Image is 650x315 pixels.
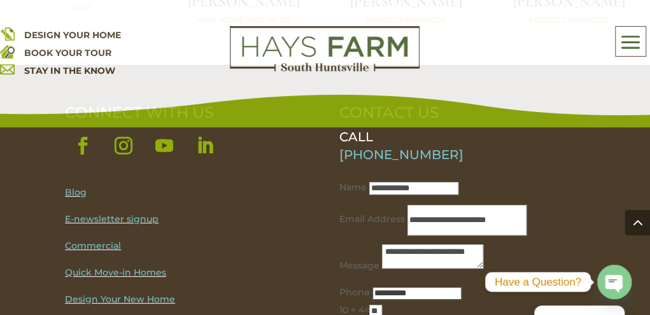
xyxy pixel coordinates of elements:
[230,26,420,72] img: Logo
[339,260,379,271] label: Message
[106,128,141,164] a: Follow on Instagram
[65,213,159,225] a: E-newsletter signup
[187,128,223,164] a: Follow on LinkedIn
[65,240,121,251] a: Commercial
[65,186,87,198] a: Blog
[339,181,367,193] label: Name
[339,129,373,144] span: CALL
[339,286,370,298] label: Phone
[65,267,166,278] a: Quick Move-in Homes
[230,63,420,74] a: hays farm homes huntsville development
[65,128,101,164] a: Follow on Facebook
[24,65,115,76] a: STAY IN THE KNOW
[24,47,111,59] a: BOOK YOUR TOUR
[339,147,463,162] a: [PHONE_NUMBER]
[339,213,405,225] label: Email Address
[146,128,182,164] a: Follow on Youtube
[65,293,175,305] a: Design Your New Home
[24,29,121,41] a: DESIGN YOUR HOME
